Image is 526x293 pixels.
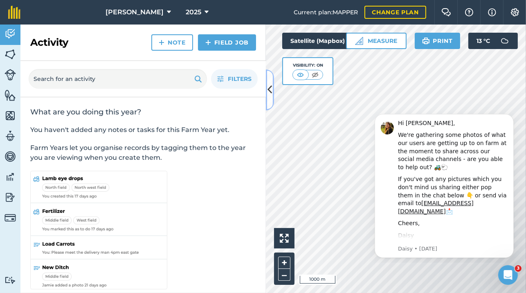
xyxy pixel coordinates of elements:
[211,69,258,89] button: Filters
[4,28,16,40] img: svg+xml;base64,PD94bWwgdmVyc2lvbj0iMS4wIiBlbmNvZGluZz0idXRmLTgiPz4KPCEtLSBHZW5lcmF0b3I6IEFkb2JlIE...
[364,6,426,19] a: Change plan
[198,34,256,51] a: Field Job
[228,74,252,83] span: Filters
[30,143,256,163] p: Farm Years let you organise records by tagging them to the year you are viewing when you create t...
[415,33,461,49] button: Print
[4,212,16,224] img: svg+xml;base64,PD94bWwgdmVyc2lvbj0iMS4wIiBlbmNvZGluZz0idXRmLTgiPz4KPCEtLSBHZW5lcmF0b3I6IEFkb2JlIE...
[310,71,320,79] img: svg+xml;base64,PHN2ZyB4bWxucz0iaHR0cDovL3d3dy53My5vcmcvMjAwMC9zdmciIHdpZHRoPSI1MCIgaGVpZ2h0PSI0MC...
[510,8,520,16] img: A cog icon
[441,8,451,16] img: Two speech bubbles overlapping with the left bubble in the forefront
[497,33,513,49] img: svg+xml;base64,PD94bWwgdmVyc2lvbj0iMS4wIiBlbmNvZGluZz0idXRmLTgiPz4KPCEtLSBHZW5lcmF0b3I6IEFkb2JlIE...
[4,110,16,122] img: svg+xml;base64,PHN2ZyB4bWxucz0iaHR0cDovL3d3dy53My5vcmcvMjAwMC9zdmciIHdpZHRoPSI1NiIgaGVpZ2h0PSI2MC...
[464,8,474,16] img: A question mark icon
[194,74,202,84] img: svg+xml;base64,PHN2ZyB4bWxucz0iaHR0cDovL3d3dy53My5vcmcvMjAwMC9zdmciIHdpZHRoPSIxOSIgaGVpZ2h0PSIyNC...
[186,7,201,17] span: 2025
[205,38,211,47] img: svg+xml;base64,PHN2ZyB4bWxucz0iaHR0cDovL3d3dy53My5vcmcvMjAwMC9zdmciIHdpZHRoPSIxNCIgaGVpZ2h0PSIyNC...
[422,36,430,46] img: svg+xml;base64,PHN2ZyB4bWxucz0iaHR0cDovL3d3dy53My5vcmcvMjAwMC9zdmciIHdpZHRoPSIxOSIgaGVpZ2h0PSIyNC...
[29,69,207,89] input: Search for an activity
[294,8,358,17] span: Current plan : MAPPER
[292,62,324,69] div: Visibility: On
[355,37,363,45] img: Ruler icon
[488,7,496,17] img: svg+xml;base64,PHN2ZyB4bWxucz0iaHR0cDovL3d3dy53My5vcmcvMjAwMC9zdmciIHdpZHRoPSIxNyIgaGVpZ2h0PSIxNy...
[362,107,526,263] iframe: Intercom notifications message
[4,150,16,163] img: svg+xml;base64,PD94bWwgdmVyc2lvbj0iMS4wIiBlbmNvZGluZz0idXRmLTgiPz4KPCEtLSBHZW5lcmF0b3I6IEFkb2JlIE...
[30,36,68,49] h2: Activity
[159,38,164,47] img: svg+xml;base64,PHN2ZyB4bWxucz0iaHR0cDovL3d3dy53My5vcmcvMjAwMC9zdmciIHdpZHRoPSIxNCIgaGVpZ2h0PSIyNC...
[30,125,256,135] p: You haven't added any notes or tasks for this Farm Year yet.
[151,34,193,51] a: Note
[4,89,16,101] img: svg+xml;base64,PHN2ZyB4bWxucz0iaHR0cDovL3d3dy53My5vcmcvMjAwMC9zdmciIHdpZHRoPSI1NiIgaGVpZ2h0PSI2MC...
[106,7,164,17] span: [PERSON_NAME]
[278,257,290,269] button: +
[4,48,16,60] img: svg+xml;base64,PHN2ZyB4bWxucz0iaHR0cDovL3d3dy53My5vcmcvMjAwMC9zdmciIHdpZHRoPSI1NiIgaGVpZ2h0PSI2MC...
[30,107,256,117] h2: What are you doing this year?
[515,265,522,272] span: 3
[346,33,407,49] button: Measure
[477,33,490,49] span: 13 ° C
[282,33,361,49] button: Satellite (Mapbox)
[278,269,290,281] button: –
[4,276,16,284] img: svg+xml;base64,PD94bWwgdmVyc2lvbj0iMS4wIiBlbmNvZGluZz0idXRmLTgiPz4KPCEtLSBHZW5lcmF0b3I6IEFkb2JlIE...
[4,191,16,204] img: svg+xml;base64,PD94bWwgdmVyc2lvbj0iMS4wIiBlbmNvZGluZz0idXRmLTgiPz4KPCEtLSBHZW5lcmF0b3I6IEFkb2JlIE...
[295,71,306,79] img: svg+xml;base64,PHN2ZyB4bWxucz0iaHR0cDovL3d3dy53My5vcmcvMjAwMC9zdmciIHdpZHRoPSI1MCIgaGVpZ2h0PSI0MC...
[4,171,16,183] img: svg+xml;base64,PD94bWwgdmVyc2lvbj0iMS4wIiBlbmNvZGluZz0idXRmLTgiPz4KPCEtLSBHZW5lcmF0b3I6IEFkb2JlIE...
[498,265,518,285] iframe: Intercom live chat
[280,234,289,243] img: Four arrows, one pointing top left, one top right, one bottom right and the last bottom left
[8,6,20,19] img: fieldmargin Logo
[4,130,16,142] img: svg+xml;base64,PD94bWwgdmVyc2lvbj0iMS4wIiBlbmNvZGluZz0idXRmLTgiPz4KPCEtLSBHZW5lcmF0b3I6IEFkb2JlIE...
[4,69,16,81] img: svg+xml;base64,PD94bWwgdmVyc2lvbj0iMS4wIiBlbmNvZGluZz0idXRmLTgiPz4KPCEtLSBHZW5lcmF0b3I6IEFkb2JlIE...
[468,33,518,49] button: 13 °C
